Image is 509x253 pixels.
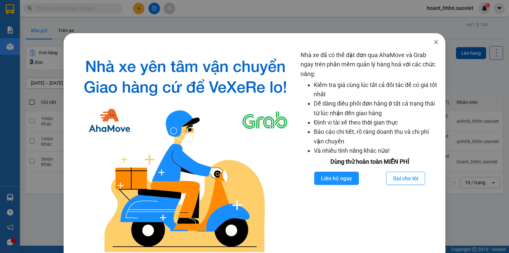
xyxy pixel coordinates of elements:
span: Liên hệ ngay [321,174,352,183]
button: Gọi cho tôi [386,172,425,185]
div: Dùng thử hoàn toàn MIỄN PHÍ [301,157,439,166]
span: Gọi cho tôi [393,174,418,183]
button: Liên hệ ngay [314,172,359,185]
button: Close [427,33,445,52]
li: Định vị tài xế theo thời gian thực [314,118,439,127]
span: close [433,40,439,45]
li: Và nhiều tính năng khác nữa! [314,146,439,155]
li: Báo cáo chi tiết, rõ ràng doanh thu và chi phí vận chuyển [314,127,439,146]
li: Kiểm tra giá cùng lúc tất cả đối tác để có giá tốt nhất [314,80,439,99]
li: Dễ dàng điều phối đơn hàng ở tất cả trạng thái từ lúc nhận đến giao hàng [314,99,439,118]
